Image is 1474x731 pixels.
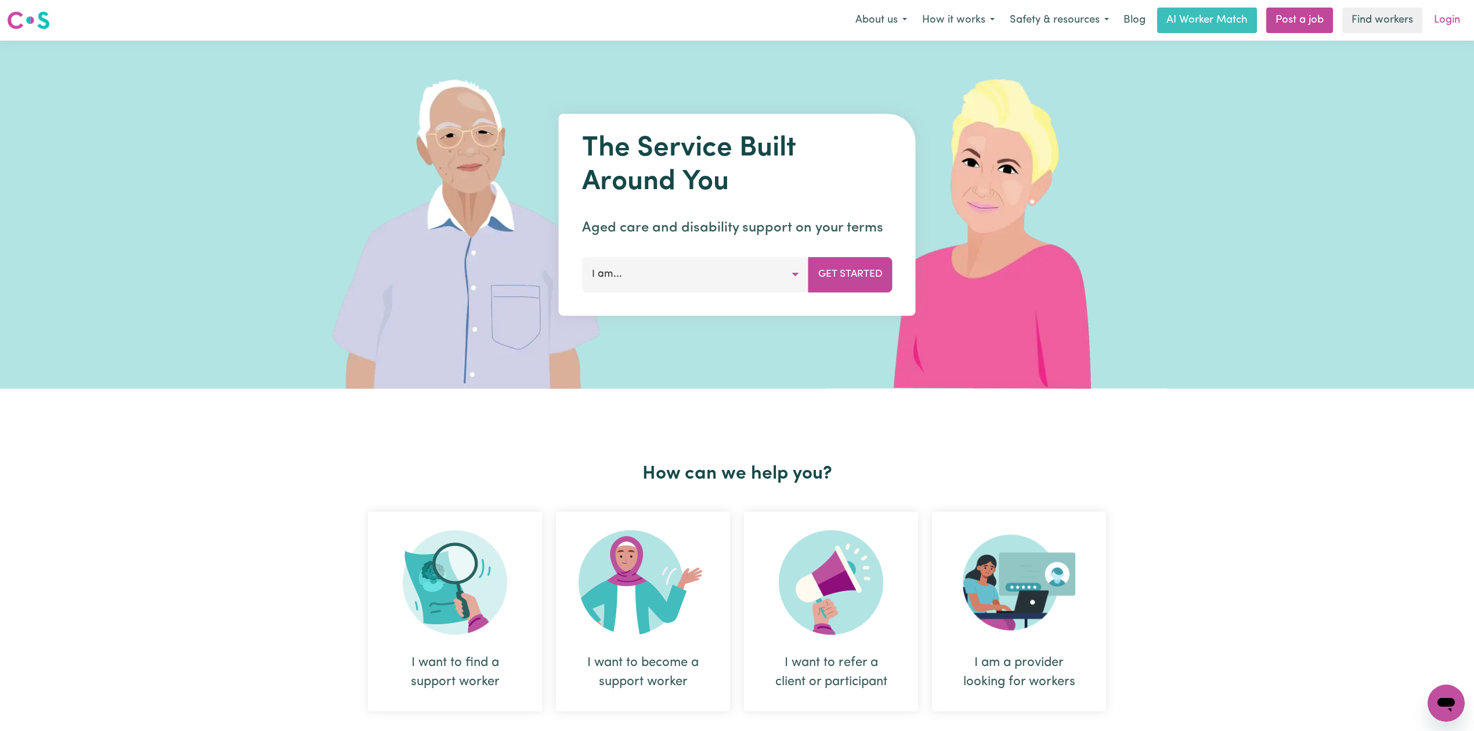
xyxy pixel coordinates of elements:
a: Login [1427,8,1467,33]
button: I am... [582,257,809,292]
h1: The Service Built Around You [582,132,893,199]
div: I want to refer a client or participant [772,653,890,692]
p: Aged care and disability support on your terms [582,218,893,238]
div: I want to become a support worker [584,653,702,692]
a: Careseekers logo [7,7,50,34]
a: Blog [1117,8,1153,33]
div: I want to refer a client or participant [744,512,918,711]
h2: How can we help you? [361,463,1113,485]
button: Safety & resources [1002,8,1117,32]
div: I want to become a support worker [556,512,730,711]
div: I am a provider looking for workers [932,512,1106,711]
iframe: Button to launch messaging window [1428,685,1465,722]
div: I am a provider looking for workers [960,653,1078,692]
a: Find workers [1342,8,1422,33]
button: How it works [915,8,1002,32]
img: Careseekers logo [7,10,50,31]
a: Post a job [1266,8,1333,33]
div: I want to find a support worker [368,512,542,711]
img: Provider [963,530,1075,635]
a: AI Worker Match [1157,8,1257,33]
img: Become Worker [579,530,707,635]
button: About us [848,8,915,32]
button: Get Started [808,257,893,292]
div: I want to find a support worker [396,653,514,692]
img: Search [403,530,507,635]
img: Refer [779,530,883,635]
